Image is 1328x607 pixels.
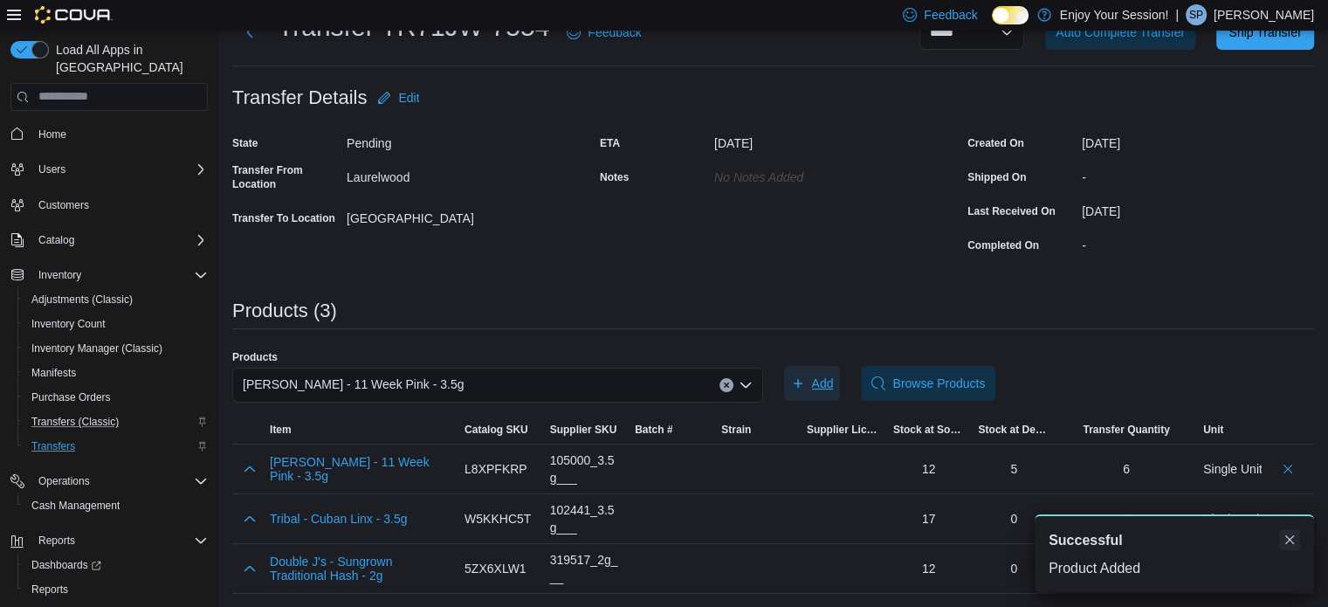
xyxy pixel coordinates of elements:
[1214,4,1314,25] p: [PERSON_NAME]
[550,452,622,486] div: 105000_3.5g___
[893,460,965,478] div: 12
[270,512,407,526] button: Tribal - Cuban Linx - 3.5g
[812,375,834,392] span: Add
[370,80,426,115] button: Edit
[967,204,1056,218] label: Last Received On
[24,362,208,383] span: Manifests
[31,530,208,551] span: Reports
[1277,459,1298,479] button: Delete count
[3,469,215,493] button: Operations
[1189,4,1203,25] span: SP
[978,423,1049,437] span: Stock at Destination
[31,265,208,286] span: Inventory
[38,162,65,176] span: Users
[31,558,101,572] span: Dashboards
[3,121,215,147] button: Home
[24,338,169,359] a: Inventory Manager (Classic)
[24,314,113,335] a: Inventory Count
[600,170,629,184] label: Notes
[31,265,88,286] button: Inventory
[893,560,965,577] div: 12
[38,268,81,282] span: Inventory
[31,230,81,251] button: Catalog
[232,211,335,225] label: Transfer To Location
[1203,423,1223,437] span: Unit
[38,198,89,212] span: Customers
[978,460,1049,478] div: 5
[3,528,215,553] button: Reports
[550,551,622,586] div: 319517_2g___
[1049,530,1300,551] div: Notification
[967,136,1024,150] label: Created On
[714,416,800,444] button: Strain
[31,530,82,551] button: Reports
[550,501,622,536] div: 102441_3.5g___
[31,341,162,355] span: Inventory Manager (Classic)
[24,387,118,408] a: Purchase Orders
[31,293,133,307] span: Adjustments (Classic)
[31,471,97,492] button: Operations
[270,555,451,583] button: Double J's - Sungrown Traditional Hash - 2g
[967,170,1026,184] label: Shipped On
[24,495,127,516] a: Cash Management
[31,159,72,180] button: Users
[31,195,96,216] a: Customers
[1083,423,1169,437] span: Transfer Quantity
[17,434,215,459] button: Transfers
[17,312,215,336] button: Inventory Count
[24,411,208,432] span: Transfers (Classic)
[243,374,464,395] span: [PERSON_NAME] - 11 Week Pink - 3.5g
[861,366,995,401] button: Browse Products
[232,350,278,364] label: Products
[38,128,66,141] span: Home
[31,230,208,251] span: Catalog
[17,361,215,385] button: Manifests
[992,24,993,25] span: Dark Mode
[719,378,733,392] button: Clear input
[1082,129,1314,150] div: [DATE]
[892,375,985,392] span: Browse Products
[38,534,75,548] span: Reports
[17,410,215,434] button: Transfers (Classic)
[17,553,215,577] a: Dashboards
[464,510,536,528] div: W5KKHC5T
[3,228,215,252] button: Catalog
[35,6,113,24] img: Cova
[24,362,83,383] a: Manifests
[807,423,879,437] span: Supplier License
[347,163,579,184] div: Laurelwood
[347,204,579,225] div: [GEOGRAPHIC_DATA]
[347,129,579,150] div: Pending
[1123,460,1130,478] div: 6
[31,583,68,597] span: Reports
[992,6,1029,24] input: Dark Mode
[1082,197,1314,218] div: [DATE]
[1203,460,1263,478] div: Single Unit
[24,555,108,576] a: Dashboards
[31,415,119,429] span: Transfers (Classic)
[784,366,841,401] button: Add
[1082,231,1314,252] div: -
[17,577,215,602] button: Reports
[721,423,751,437] span: Strain
[1279,529,1300,550] button: Dismiss toast
[232,136,258,150] label: State
[924,6,977,24] span: Feedback
[1049,530,1122,551] span: Successful
[31,194,208,216] span: Customers
[1196,416,1262,444] button: Unit
[232,15,267,50] button: Next
[24,495,208,516] span: Cash Management
[24,289,208,310] span: Adjustments (Classic)
[31,317,106,331] span: Inventory Count
[739,378,753,392] button: Open list of options
[24,555,208,576] span: Dashboards
[635,423,672,437] span: Batch #
[24,579,75,600] a: Reports
[38,233,74,247] span: Catalog
[270,455,451,483] button: [PERSON_NAME] - 11 Week Pink - 3.5g
[543,416,629,444] button: Supplier SKU
[464,560,536,577] div: 5ZX6XLW1
[1082,163,1314,184] div: -
[398,89,419,107] span: Edit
